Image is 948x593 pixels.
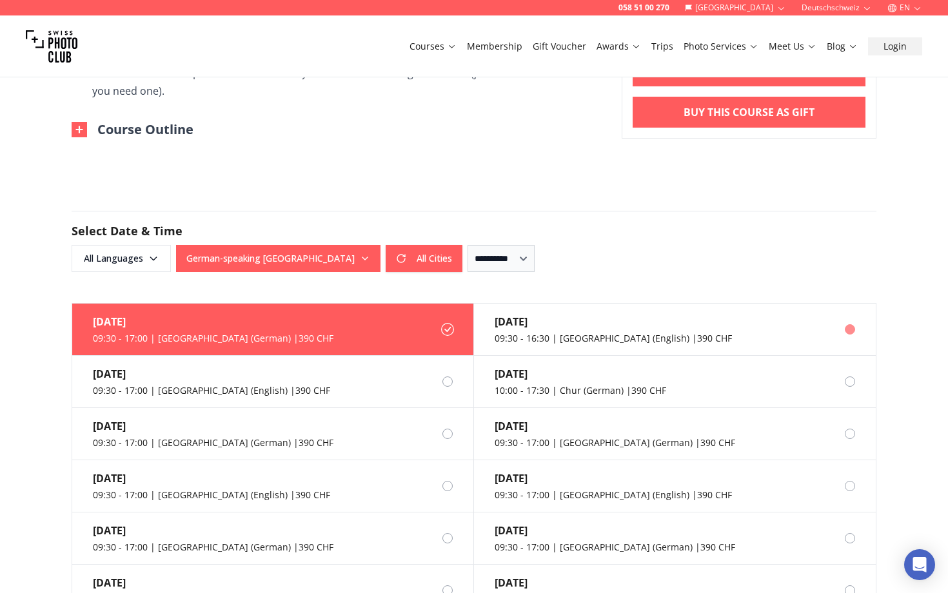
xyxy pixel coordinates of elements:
img: Swiss photo club [26,21,77,72]
div: [DATE] [93,523,333,538]
div: 09:30 - 16:30 | [GEOGRAPHIC_DATA] (English) | 390 CHF [495,332,732,345]
img: Outline Close [72,122,87,137]
div: [DATE] [93,366,330,382]
button: Course Outline [72,121,193,139]
div: Open Intercom Messenger [904,549,935,580]
button: Gift Voucher [528,37,591,55]
button: Meet Us [764,37,822,55]
a: Awards [597,40,641,53]
button: Awards [591,37,646,55]
div: 09:30 - 17:00 | [GEOGRAPHIC_DATA] (German) | 390 CHF [93,541,333,554]
button: All Languages [72,245,171,272]
button: Blog [822,37,863,55]
div: [DATE] [93,471,330,486]
div: [DATE] [495,366,666,382]
button: Login [868,37,922,55]
div: [DATE] [93,418,333,434]
div: [DATE] [495,523,735,538]
div: 09:30 - 17:00 | [GEOGRAPHIC_DATA] (English) | 390 CHF [93,384,330,397]
span: All Languages [74,247,169,270]
div: [DATE] [93,575,333,590]
b: Buy This Course As Gift [684,104,815,120]
a: Meet Us [769,40,816,53]
div: 09:30 - 17:00 | [GEOGRAPHIC_DATA] (German) | 390 CHF [495,541,735,554]
h2: Select Date & Time [72,222,876,240]
div: 09:30 - 17:00 | [GEOGRAPHIC_DATA] (German) | 390 CHF [93,436,333,449]
a: 058 51 00 270 [618,3,669,13]
div: [DATE] [495,471,732,486]
div: [DATE] [93,314,333,329]
div: 09:30 - 17:00 | [GEOGRAPHIC_DATA] (German) | 390 CHF [93,332,333,345]
div: [DATE] [495,314,732,329]
button: All Cities [386,245,462,272]
a: Photo Services [684,40,758,53]
button: Membership [462,37,528,55]
button: Photo Services [678,37,764,55]
button: Courses [404,37,462,55]
div: [DATE] [495,575,750,590]
div: 09:30 - 17:00 | [GEOGRAPHIC_DATA] (English) | 390 CHF [93,489,330,501]
div: 09:30 - 17:00 | [GEOGRAPHIC_DATA] (English) | 390 CHF [495,489,732,501]
button: Trips [646,37,678,55]
div: [DATE] [495,418,735,434]
button: German-speaking [GEOGRAPHIC_DATA] [176,245,380,272]
a: Blog [827,40,858,53]
a: Membership [467,40,522,53]
a: Trips [651,40,673,53]
a: Courses [410,40,457,53]
a: Buy This Course As Gift [633,97,865,128]
div: 10:00 - 17:30 | Chur (German) | 390 CHF [495,384,666,397]
a: Gift Voucher [533,40,586,53]
div: 09:30 - 17:00 | [GEOGRAPHIC_DATA] (German) | 390 CHF [495,436,735,449]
